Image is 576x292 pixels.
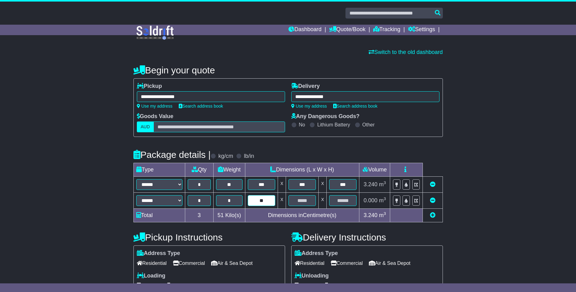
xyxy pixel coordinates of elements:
[291,113,360,120] label: Any Dangerous Goods?
[319,193,327,209] td: x
[364,181,378,187] span: 3.240
[295,250,338,257] label: Address Type
[245,163,359,177] td: Dimensions (L x W x H)
[331,258,363,268] span: Commercial
[133,65,443,75] h4: Begin your quote
[133,209,185,222] td: Total
[319,177,327,193] td: x
[214,163,245,177] td: Weight
[408,25,435,35] a: Settings
[364,197,378,204] span: 0.000
[278,177,286,193] td: x
[299,122,305,128] label: No
[333,104,378,109] a: Search address book
[430,181,435,187] a: Remove this item
[317,122,350,128] label: Lithium Battery
[369,258,411,268] span: Air & Sea Depot
[164,281,186,290] span: Tail Lift
[211,258,253,268] span: Air & Sea Depot
[137,104,173,109] a: Use my address
[245,209,359,222] td: Dimensions in Centimetre(s)
[291,232,443,242] h4: Delivery Instructions
[278,193,286,209] td: x
[384,180,386,185] sup: 3
[137,258,167,268] span: Residential
[291,83,320,90] label: Delivery
[133,150,211,160] h4: Package details |
[185,209,214,222] td: 3
[133,232,285,242] h4: Pickup Instructions
[218,212,224,218] span: 51
[214,209,245,222] td: Kilo(s)
[173,258,205,268] span: Commercial
[362,122,375,128] label: Other
[137,273,165,279] label: Loading
[384,211,386,216] sup: 3
[379,181,386,187] span: m
[137,121,154,132] label: AUD
[179,104,223,109] a: Search address book
[185,163,214,177] td: Qty
[379,197,386,204] span: m
[322,281,343,290] span: Tail Lift
[364,212,378,218] span: 3.240
[384,196,386,201] sup: 3
[291,104,327,109] a: Use my address
[295,258,325,268] span: Residential
[137,250,180,257] label: Address Type
[288,25,321,35] a: Dashboard
[218,153,233,160] label: kg/cm
[373,25,400,35] a: Tracking
[295,281,316,290] span: Forklift
[244,153,254,160] label: lb/in
[359,163,390,177] td: Volume
[329,25,366,35] a: Quote/Book
[137,83,162,90] label: Pickup
[137,281,158,290] span: Forklift
[430,212,435,218] a: Add new item
[133,163,185,177] td: Type
[430,197,435,204] a: Remove this item
[369,49,443,55] a: Switch to the old dashboard
[137,113,174,120] label: Goods Value
[295,273,329,279] label: Unloading
[379,212,386,218] span: m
